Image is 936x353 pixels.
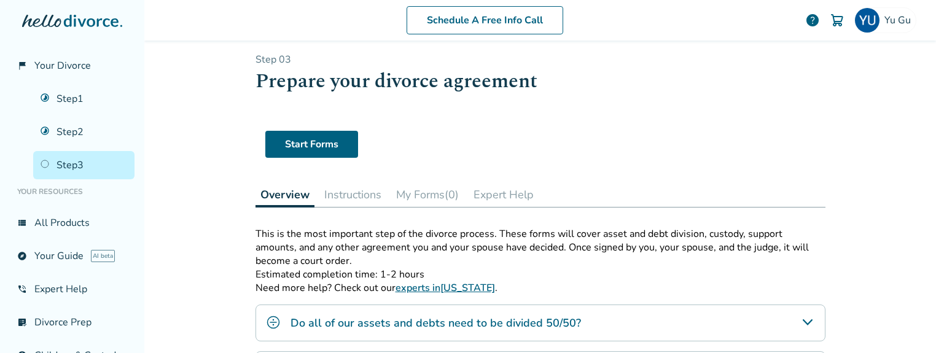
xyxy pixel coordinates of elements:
h1: Prepare your divorce agreement [255,66,825,96]
a: Start Forms [265,131,358,158]
a: phone_in_talkExpert Help [10,275,135,303]
span: flag_2 [17,61,27,71]
li: Your Resources [10,179,135,204]
a: help [805,13,820,28]
span: phone_in_talk [17,284,27,294]
a: Schedule A Free Info Call [407,6,563,34]
a: Step2 [33,118,135,146]
button: Expert Help [469,182,539,207]
div: Do all of our assets and debts need to be divided 50/50? [255,305,825,341]
img: YU GU [855,8,879,33]
p: This is the most important step of the divorce process. These forms will cover asset and debt div... [255,227,825,268]
a: Step3 [33,151,135,179]
a: exploreYour GuideAI beta [10,242,135,270]
a: view_listAll Products [10,209,135,237]
button: Overview [255,182,314,208]
span: explore [17,251,27,261]
p: Need more help? Check out our . [255,281,825,295]
a: Step1 [33,85,135,113]
iframe: Chat Widget [875,294,936,353]
p: Step 0 3 [255,53,825,66]
img: Do all of our assets and debts need to be divided 50/50? [266,315,281,330]
h4: Do all of our assets and debts need to be divided 50/50? [291,315,581,331]
span: Your Divorce [34,59,91,72]
button: My Forms(0) [391,182,464,207]
p: Estimated completion time: 1-2 hours [255,268,825,281]
span: Yu Gu [884,14,916,27]
img: Cart [830,13,844,28]
span: AI beta [91,250,115,262]
a: flag_2Your Divorce [10,52,135,80]
span: list_alt_check [17,317,27,327]
button: Instructions [319,182,386,207]
a: list_alt_checkDivorce Prep [10,308,135,336]
a: experts in[US_STATE] [396,281,495,295]
span: view_list [17,218,27,228]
